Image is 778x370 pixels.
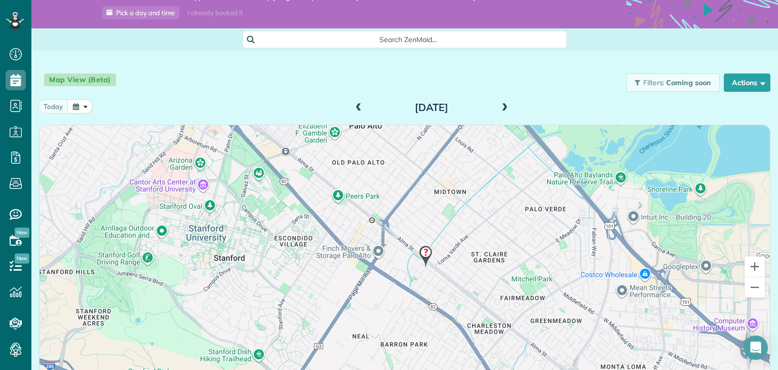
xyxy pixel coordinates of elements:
[745,277,765,298] button: Zoom out
[744,336,768,360] div: Open Intercom Messenger
[102,6,179,19] a: Pick a day and time
[181,7,249,19] div: I already booked it
[745,256,765,277] button: Zoom in
[15,228,29,238] span: New
[724,73,770,92] button: Actions
[116,9,175,17] span: Pick a day and time
[368,102,495,113] h2: [DATE]
[666,78,712,87] span: Coming soon
[15,253,29,264] span: New
[38,99,68,113] button: today
[643,78,665,87] span: Filters:
[44,73,116,86] span: Map View (Beta)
